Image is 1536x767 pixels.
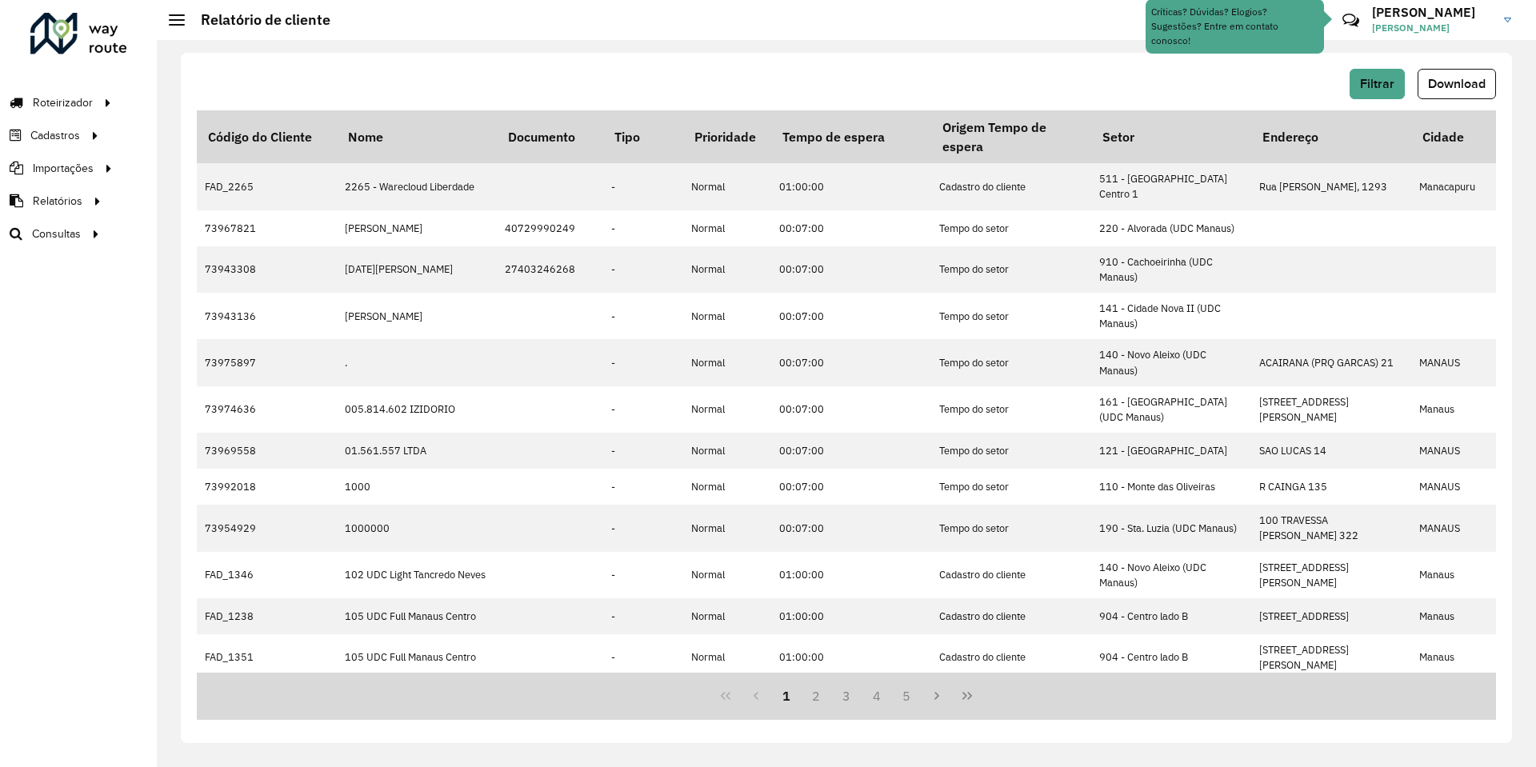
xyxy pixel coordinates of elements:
[603,210,683,246] td: -
[931,634,1091,681] td: Cadastro do cliente
[603,552,683,598] td: -
[603,163,683,210] td: -
[197,210,337,246] td: 73967821
[1251,110,1411,163] th: Endereço
[337,386,497,433] td: 005.814.602 IZIDORIO
[801,681,831,711] button: 2
[603,386,683,433] td: -
[1360,77,1394,90] span: Filtrar
[683,210,771,246] td: Normal
[1350,69,1405,99] button: Filtrar
[1372,21,1492,35] span: [PERSON_NAME]
[603,505,683,551] td: -
[197,469,337,505] td: 73992018
[931,505,1091,551] td: Tempo do setor
[931,293,1091,339] td: Tempo do setor
[337,552,497,598] td: 102 UDC Light Tancredo Neves
[931,386,1091,433] td: Tempo do setor
[497,246,603,293] td: 27403246268
[197,598,337,634] td: FAD_1238
[1091,339,1251,385] td: 140 - Novo Aleixo (UDC Manaus)
[337,505,497,551] td: 1000000
[831,681,862,711] button: 3
[33,193,82,210] span: Relatórios
[197,110,337,163] th: Código do Cliente
[497,110,603,163] th: Documento
[197,246,337,293] td: 73943308
[603,110,683,163] th: Tipo
[1251,433,1411,469] td: SAO LUCAS 14
[1091,634,1251,681] td: 904 - Centro lado B
[1251,505,1411,551] td: 100 TRAVESSA [PERSON_NAME] 322
[603,339,683,385] td: -
[1091,110,1251,163] th: Setor
[683,505,771,551] td: Normal
[1091,210,1251,246] td: 220 - Alvorada (UDC Manaus)
[771,210,931,246] td: 00:07:00
[603,598,683,634] td: -
[1091,246,1251,293] td: 910 - Cachoeirinha (UDC Manaus)
[1091,598,1251,634] td: 904 - Centro lado B
[683,293,771,339] td: Normal
[1091,552,1251,598] td: 140 - Novo Aleixo (UDC Manaus)
[185,11,330,29] h2: Relatório de cliente
[683,598,771,634] td: Normal
[931,469,1091,505] td: Tempo do setor
[771,293,931,339] td: 00:07:00
[497,210,603,246] td: 40729990249
[603,634,683,681] td: -
[683,469,771,505] td: Normal
[771,681,802,711] button: 1
[337,246,497,293] td: [DATE][PERSON_NAME]
[683,433,771,469] td: Normal
[337,433,497,469] td: 01.561.557 LTDA
[922,681,952,711] button: Next Page
[32,226,81,242] span: Consultas
[771,552,931,598] td: 01:00:00
[683,110,771,163] th: Prioridade
[771,598,931,634] td: 01:00:00
[931,433,1091,469] td: Tempo do setor
[1418,69,1496,99] button: Download
[683,552,771,598] td: Normal
[1251,598,1411,634] td: [STREET_ADDRESS]
[197,339,337,385] td: 73975897
[771,505,931,551] td: 00:07:00
[931,163,1091,210] td: Cadastro do cliente
[683,163,771,210] td: Normal
[1251,469,1411,505] td: R CAINGA 135
[1251,163,1411,210] td: Rua [PERSON_NAME], 1293
[603,246,683,293] td: -
[931,552,1091,598] td: Cadastro do cliente
[771,433,931,469] td: 00:07:00
[197,163,337,210] td: FAD_2265
[771,246,931,293] td: 00:07:00
[683,634,771,681] td: Normal
[337,110,497,163] th: Nome
[1251,386,1411,433] td: [STREET_ADDRESS][PERSON_NAME]
[1334,3,1368,38] a: Contato Rápido
[337,339,497,385] td: .
[603,293,683,339] td: -
[1091,433,1251,469] td: 121 - [GEOGRAPHIC_DATA]
[30,127,80,144] span: Cadastros
[337,163,497,210] td: 2265 - Warecloud Liberdade
[1372,5,1492,20] h3: [PERSON_NAME]
[771,386,931,433] td: 00:07:00
[931,246,1091,293] td: Tempo do setor
[337,293,497,339] td: [PERSON_NAME]
[952,681,982,711] button: Last Page
[931,598,1091,634] td: Cadastro do cliente
[197,433,337,469] td: 73969558
[197,293,337,339] td: 73943136
[1091,505,1251,551] td: 190 - Sta. Luzia (UDC Manaus)
[683,246,771,293] td: Normal
[931,210,1091,246] td: Tempo do setor
[337,469,497,505] td: 1000
[1428,77,1486,90] span: Download
[862,681,892,711] button: 4
[1251,339,1411,385] td: ACAIRANA (PRQ GARCAS) 21
[683,339,771,385] td: Normal
[337,598,497,634] td: 105 UDC Full Manaus Centro
[771,110,931,163] th: Tempo de espera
